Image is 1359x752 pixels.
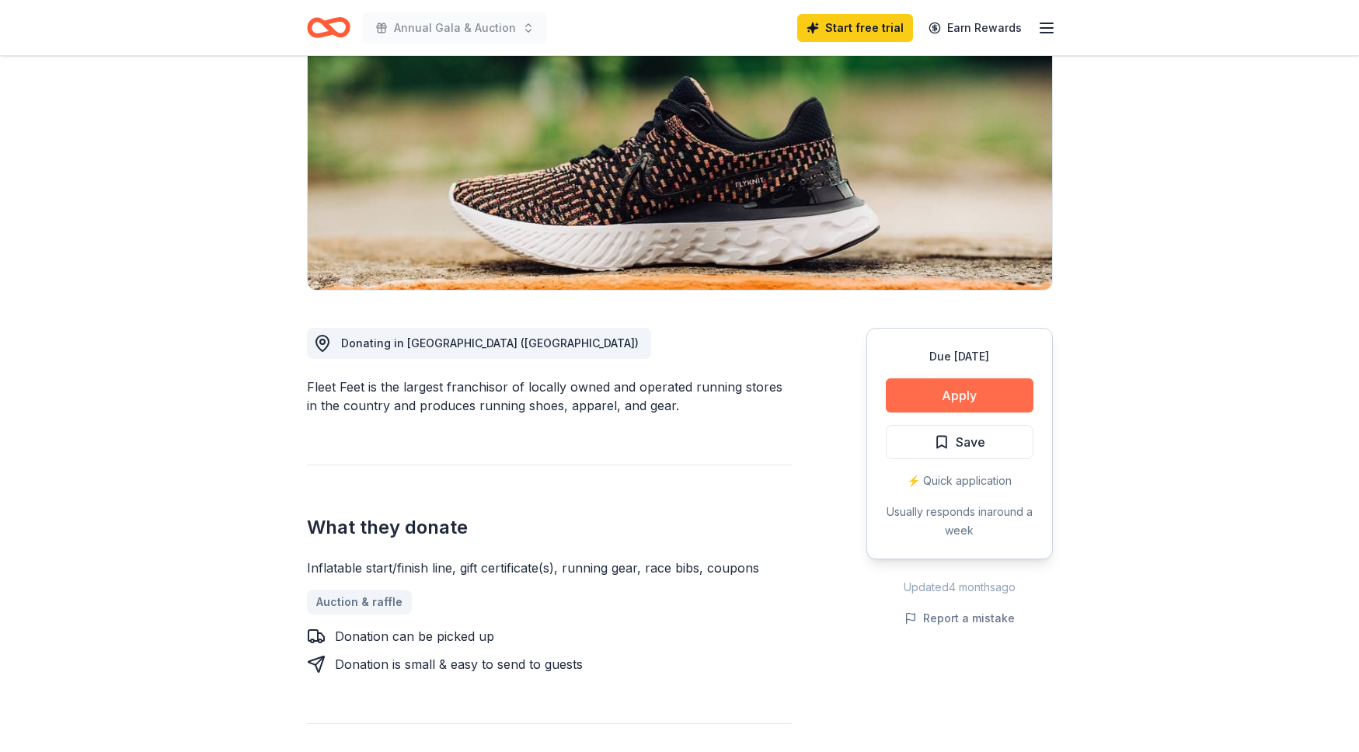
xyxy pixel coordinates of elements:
div: Updated 4 months ago [866,578,1053,597]
div: Due [DATE] [886,347,1033,366]
a: Auction & raffle [307,590,412,614]
button: Apply [886,378,1033,413]
div: ⚡️ Quick application [886,472,1033,490]
div: Donation can be picked up [335,627,494,646]
button: Report a mistake [904,609,1015,628]
span: Donating in [GEOGRAPHIC_DATA] ([GEOGRAPHIC_DATA]) [341,336,639,350]
div: Fleet Feet is the largest franchisor of locally owned and operated running stores in the country ... [307,378,792,415]
div: Donation is small & easy to send to guests [335,655,583,674]
button: Save [886,425,1033,459]
span: Annual Gala & Auction [394,19,516,37]
button: Annual Gala & Auction [363,12,547,44]
a: Earn Rewards [919,14,1031,42]
div: Inflatable start/finish line, gift certificate(s), running gear, race bibs, coupons [307,559,792,577]
a: Home [307,9,350,46]
h2: What they donate [307,515,792,540]
span: Save [956,432,985,452]
a: Start free trial [797,14,913,42]
div: Usually responds in around a week [886,503,1033,540]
